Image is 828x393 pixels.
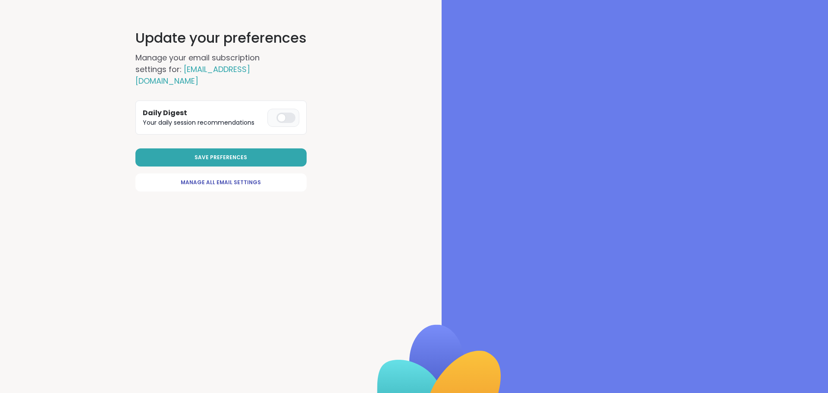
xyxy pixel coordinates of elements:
[143,108,264,118] h3: Daily Digest
[194,154,247,161] span: Save Preferences
[135,64,250,86] span: [EMAIL_ADDRESS][DOMAIN_NAME]
[135,173,307,192] a: Manage All Email Settings
[135,28,307,48] h1: Update your preferences
[135,148,307,167] button: Save Preferences
[143,118,264,127] p: Your daily session recommendations
[181,179,261,186] span: Manage All Email Settings
[135,52,291,87] h2: Manage your email subscription settings for:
